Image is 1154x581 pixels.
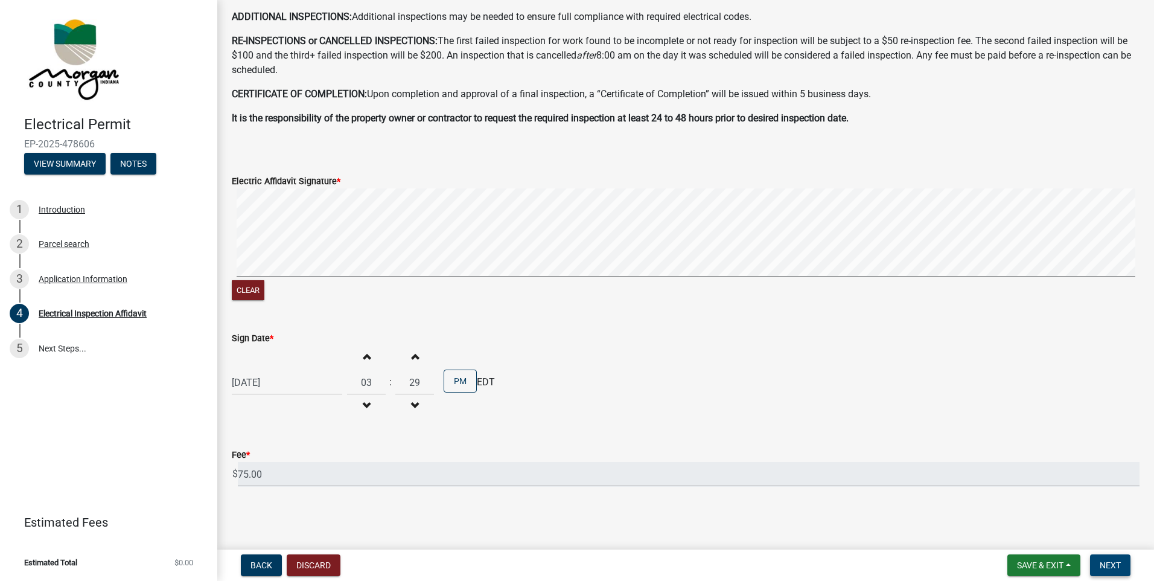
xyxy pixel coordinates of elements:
strong: ADDITIONAL INSPECTIONS: [232,11,352,22]
div: Electrical Inspection Affidavit [39,309,147,318]
img: Morgan County, Indiana [24,13,121,103]
div: 5 [10,339,29,358]
h4: Electrical Permit [24,116,208,133]
button: PM [444,370,477,393]
i: after [576,50,596,61]
strong: It is the responsibility of the property owner or contractor to request the required inspection a... [232,112,849,124]
button: Back [241,554,282,576]
label: Electric Affidavit Signature [232,178,340,186]
div: 2 [10,234,29,254]
span: Next [1100,560,1121,570]
button: Save & Exit [1007,554,1080,576]
strong: CERTIFICATE OF COMPLETION: [232,88,367,100]
div: Application Information [39,275,127,283]
span: $0.00 [174,559,193,567]
label: Fee [232,451,250,460]
span: $ [232,462,238,487]
p: The first failed inspection for work found to be incomplete or not ready for inspection will be s... [232,34,1140,77]
button: Next [1090,554,1130,576]
p: Additional inspections may be needed to ensure full compliance with required electrical codes. [232,10,1140,24]
div: 4 [10,304,29,323]
span: Save & Exit [1017,560,1063,570]
label: Sign Date [232,335,273,343]
div: Introduction [39,205,85,214]
span: Back [250,560,272,570]
wm-modal-confirm: Notes [110,159,156,169]
strong: RE-INSPECTIONS or CANCELLED INSPECTIONS: [232,35,438,47]
a: Estimated Fees [10,510,198,534]
div: 1 [10,200,29,219]
wm-modal-confirm: Summary [24,159,106,169]
button: Notes [110,153,156,175]
button: Clear [232,280,264,300]
span: EP-2025-478606 [24,138,193,150]
span: EDT [477,375,495,390]
div: Parcel search [39,240,89,248]
button: Discard [287,554,340,576]
span: Estimated Total [24,559,77,567]
p: Upon completion and approval of a final inspection, a “Certificate of Completion” will be issued ... [232,87,1140,101]
button: View Summary [24,153,106,175]
div: 3 [10,269,29,289]
div: : [386,375,395,390]
input: mm/dd/yyyy [232,370,342,395]
input: Hours [347,370,386,395]
input: Minutes [395,370,434,395]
